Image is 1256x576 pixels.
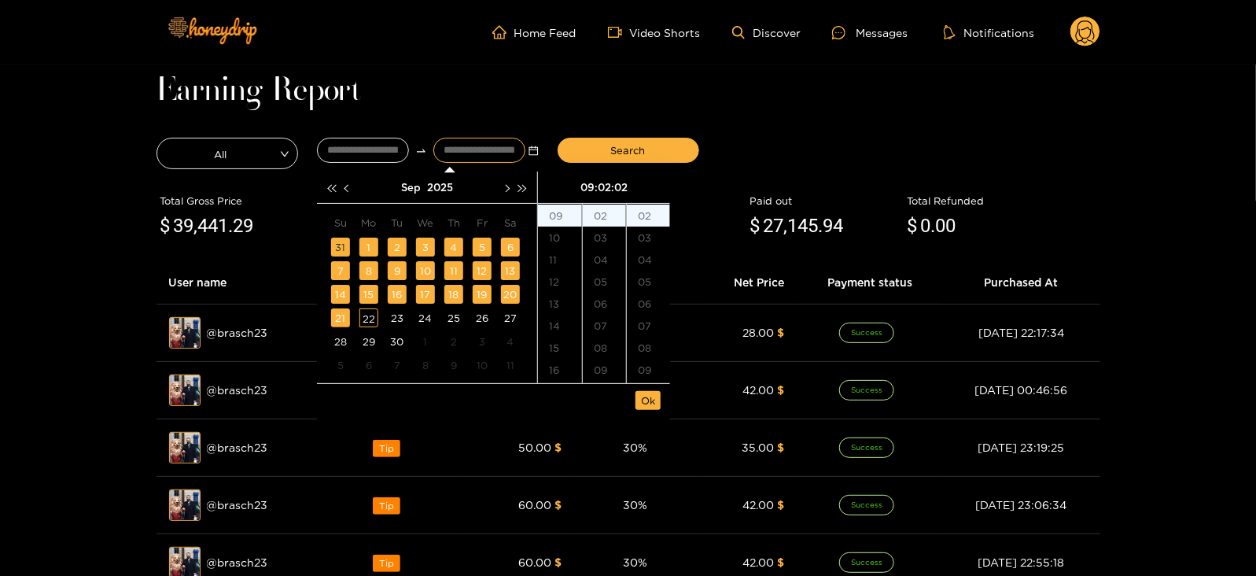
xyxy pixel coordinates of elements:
[444,308,463,327] div: 25
[496,282,525,306] td: 2025-09-20
[473,285,492,304] div: 19
[943,261,1099,305] th: Purchased At
[627,271,670,293] div: 05
[538,337,582,359] div: 15
[388,308,407,327] div: 23
[359,261,378,280] div: 8
[359,332,378,351] div: 29
[468,353,496,377] td: 2025-10-10
[440,210,468,235] th: Th
[411,353,440,377] td: 2025-10-08
[538,271,582,293] div: 12
[742,441,774,453] span: 35.00
[359,308,378,327] div: 22
[501,238,520,257] div: 6
[538,315,582,337] div: 14
[583,271,626,293] div: 05
[742,556,774,568] span: 42.00
[444,261,463,280] div: 11
[777,441,784,453] span: $
[635,391,661,410] button: Ok
[383,330,411,353] td: 2025-09-30
[373,497,400,515] span: Tip
[518,499,551,511] span: 60.00
[583,359,626,381] div: 09
[583,205,626,227] div: 02
[627,227,670,249] div: 03
[440,282,468,306] td: 2025-09-18
[627,293,670,315] div: 06
[583,315,626,337] div: 07
[623,441,647,453] span: 30 %
[627,205,670,227] div: 02
[331,285,350,304] div: 14
[326,235,355,259] td: 2025-08-31
[623,499,647,511] span: 30 %
[554,499,562,511] span: $
[383,306,411,330] td: 2025-09-23
[229,215,254,237] span: .29
[160,212,171,242] span: $
[554,556,562,568] span: $
[777,327,784,338] span: $
[440,306,468,330] td: 2025-09-25
[518,556,551,568] span: 60.00
[496,235,525,259] td: 2025-09-06
[473,308,492,327] div: 26
[157,80,1100,102] h1: Earning Report
[331,238,350,257] div: 31
[359,285,378,304] div: 15
[444,285,463,304] div: 18
[388,238,407,257] div: 2
[468,210,496,235] th: Fr
[401,172,421,203] button: Sep
[331,308,350,327] div: 21
[415,145,427,157] span: to
[627,359,670,381] div: 09
[611,142,646,158] span: Search
[440,330,468,353] td: 2025-10-02
[627,249,670,271] div: 04
[496,306,525,330] td: 2025-09-27
[978,441,1065,453] span: [DATE] 23:19:25
[388,332,407,351] div: 30
[538,205,582,227] div: 09
[492,25,576,39] a: Home Feed
[416,308,435,327] div: 24
[473,238,492,257] div: 5
[742,384,774,396] span: 42.00
[207,324,268,342] span: @ brasch23
[501,308,520,327] div: 27
[468,282,496,306] td: 2025-09-19
[839,495,894,515] span: Success
[411,210,440,235] th: We
[538,381,582,403] div: 17
[976,499,1067,511] span: [DATE] 23:06:34
[742,327,774,338] span: 28.00
[157,261,322,305] th: User name
[839,438,894,458] span: Success
[411,259,440,282] td: 2025-09-10
[411,306,440,330] td: 2025-09-24
[411,282,440,306] td: 2025-09-17
[501,356,520,375] div: 11
[326,353,355,377] td: 2025-10-05
[174,215,229,237] span: 39,441
[518,441,551,453] span: 50.00
[388,285,407,304] div: 16
[473,332,492,351] div: 3
[207,554,268,571] span: @ brasch23
[583,227,626,249] div: 03
[468,330,496,353] td: 2025-10-03
[331,356,350,375] div: 5
[777,556,784,568] span: $
[501,332,520,351] div: 4
[331,332,350,351] div: 28
[440,235,468,259] td: 2025-09-04
[444,356,463,375] div: 9
[326,259,355,282] td: 2025-09-07
[492,25,514,39] span: home
[157,142,297,164] span: All
[496,330,525,353] td: 2025-10-04
[538,359,582,381] div: 16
